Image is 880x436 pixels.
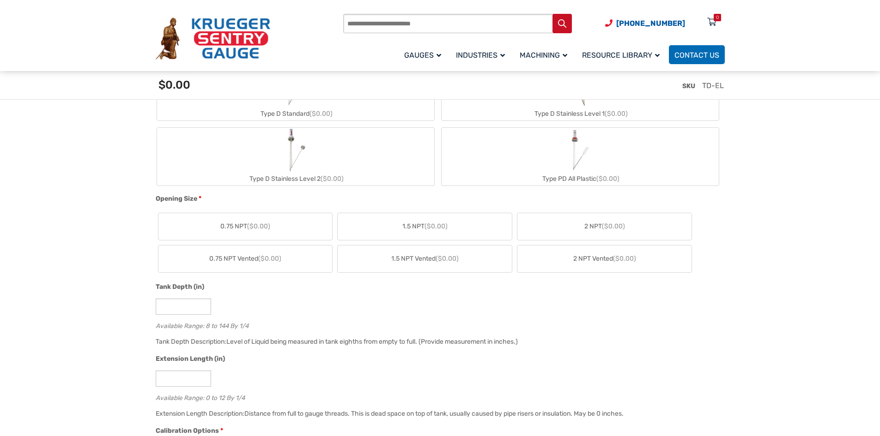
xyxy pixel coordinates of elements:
div: Type PD All Plastic [442,172,719,185]
div: Type D Stainless Level 2 [157,172,434,185]
span: SKU [682,82,695,90]
abbr: required [220,426,223,436]
span: ($0.00) [613,255,636,263]
span: Tank Depth Description: [156,338,226,346]
img: Krueger Sentry Gauge [156,18,270,60]
span: Machining [520,51,567,60]
div: Distance from full to gauge threads. This is dead space on top of tank, usually caused by pipe ri... [244,410,624,418]
a: Machining [514,44,577,66]
span: ($0.00) [596,175,619,183]
span: ($0.00) [425,222,448,230]
span: 2 NPT Vented [573,254,636,263]
span: ($0.00) [247,222,270,230]
abbr: required [199,194,201,203]
span: ($0.00) [321,175,344,183]
a: Resource Library [577,44,669,66]
span: Gauges [404,51,441,60]
div: Type D Stainless Level 1 [442,107,719,120]
span: Resource Library [582,51,660,60]
div: 0 [716,14,719,21]
a: Industries [450,44,514,66]
span: Extension Length Description: [156,410,244,418]
span: 0.75 NPT Vented [209,254,281,263]
a: Contact Us [669,45,725,64]
div: Available Range: 0 to 12 By 1/4 [156,392,720,401]
span: 2 NPT [584,221,625,231]
span: ($0.00) [258,255,281,263]
span: ($0.00) [436,255,459,263]
span: Industries [456,51,505,60]
span: [PHONE_NUMBER] [616,19,685,28]
div: Type D Standard [157,107,434,120]
span: Extension Length (in) [156,355,225,363]
a: Gauges [399,44,450,66]
span: ($0.00) [310,110,333,118]
label: Type D Stainless Level 2 [157,128,434,185]
div: Level of Liquid being measured in tank eighths from empty to full. (Provide measurement in inches.) [226,338,518,346]
span: 1.5 NPT [402,221,448,231]
label: Type PD All Plastic [442,128,719,185]
span: ($0.00) [605,110,628,118]
span: 0.75 NPT [220,221,270,231]
div: Available Range: 8 to 144 By 1/4 [156,320,720,329]
a: Phone Number (920) 434-8860 [605,18,685,29]
span: TD-EL [702,81,724,90]
span: Opening Size [156,195,197,203]
span: ($0.00) [602,222,625,230]
span: 1.5 NPT Vented [391,254,459,263]
span: Calibration Options [156,427,219,435]
span: Tank Depth (in) [156,283,204,291]
span: Contact Us [674,51,719,60]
